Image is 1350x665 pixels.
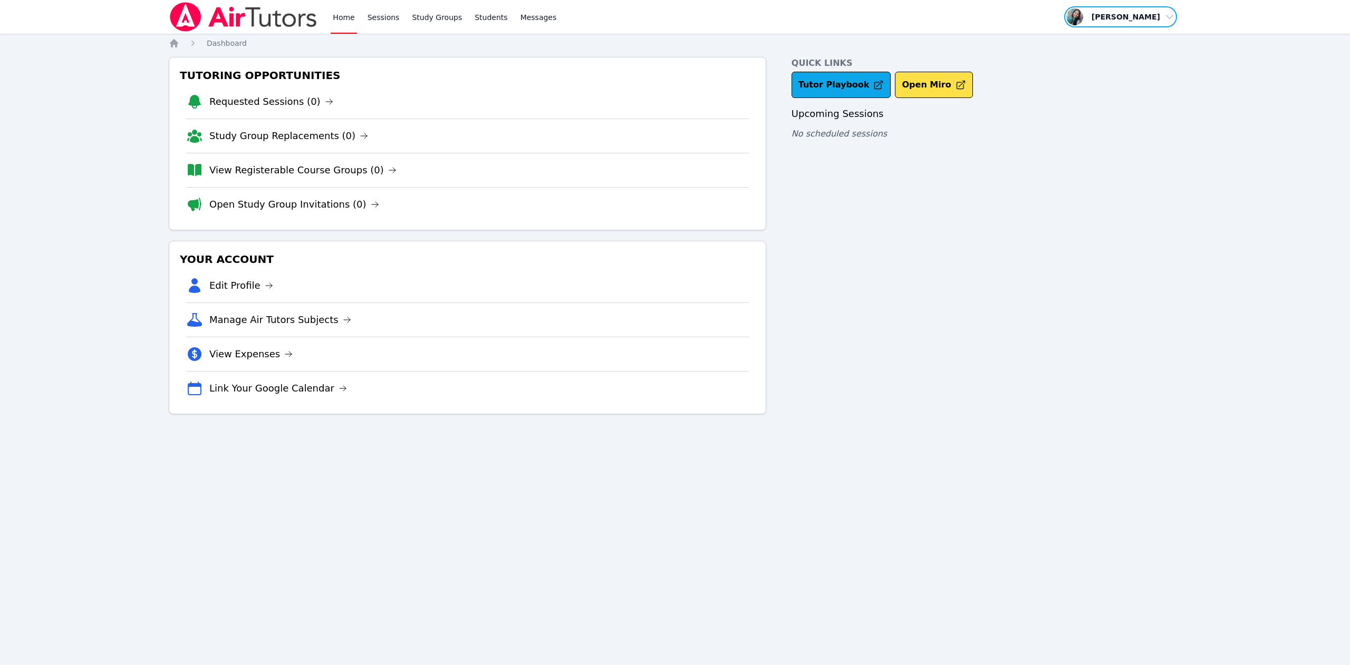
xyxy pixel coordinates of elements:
a: Requested Sessions (0) [209,94,333,109]
a: Open Study Group Invitations (0) [209,197,379,212]
a: Study Group Replacements (0) [209,129,368,143]
a: Link Your Google Calendar [209,381,347,396]
a: View Registerable Course Groups (0) [209,163,397,178]
a: View Expenses [209,347,293,361]
span: No scheduled sessions [792,129,887,139]
span: Dashboard [207,39,247,47]
span: Messages [520,12,557,23]
a: Tutor Playbook [792,72,891,98]
nav: Breadcrumb [169,38,1181,48]
h3: Upcoming Sessions [792,106,1181,121]
h3: Tutoring Opportunities [178,66,757,85]
img: Air Tutors [169,2,318,32]
a: Manage Air Tutors Subjects [209,312,351,327]
h4: Quick Links [792,57,1181,70]
h3: Your Account [178,250,757,269]
a: Edit Profile [209,278,273,293]
a: Dashboard [207,38,247,48]
button: Open Miro [895,72,972,98]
